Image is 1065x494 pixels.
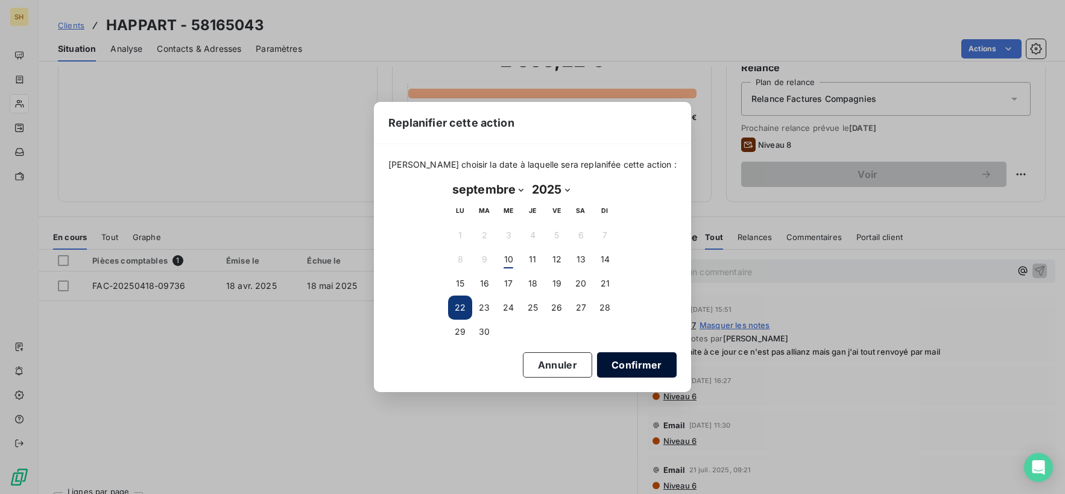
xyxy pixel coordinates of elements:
[496,247,520,271] button: 10
[520,247,545,271] button: 11
[569,271,593,296] button: 20
[448,296,472,320] button: 22
[545,223,569,247] button: 5
[496,296,520,320] button: 24
[496,271,520,296] button: 17
[520,223,545,247] button: 4
[472,223,496,247] button: 2
[496,199,520,223] th: mercredi
[496,223,520,247] button: 3
[569,296,593,320] button: 27
[545,296,569,320] button: 26
[593,199,617,223] th: dimanche
[448,320,472,344] button: 29
[472,296,496,320] button: 23
[545,271,569,296] button: 19
[448,271,472,296] button: 15
[472,247,496,271] button: 9
[569,247,593,271] button: 13
[520,271,545,296] button: 18
[569,199,593,223] th: samedi
[472,271,496,296] button: 16
[1024,453,1053,482] div: Open Intercom Messenger
[545,199,569,223] th: vendredi
[448,223,472,247] button: 1
[597,352,677,378] button: Confirmer
[388,115,514,131] span: Replanifier cette action
[545,247,569,271] button: 12
[593,247,617,271] button: 14
[388,159,677,171] span: [PERSON_NAME] choisir la date à laquelle sera replanifée cette action :
[472,320,496,344] button: 30
[520,296,545,320] button: 25
[593,296,617,320] button: 28
[523,352,592,378] button: Annuler
[520,199,545,223] th: jeudi
[593,271,617,296] button: 21
[448,247,472,271] button: 8
[593,223,617,247] button: 7
[569,223,593,247] button: 6
[472,199,496,223] th: mardi
[448,199,472,223] th: lundi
